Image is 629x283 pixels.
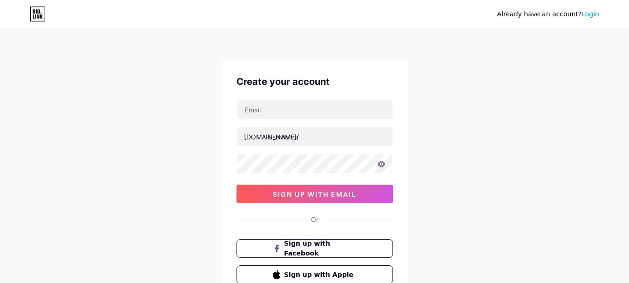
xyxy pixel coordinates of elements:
[284,239,356,258] span: Sign up with Facebook
[244,132,299,142] div: [DOMAIN_NAME]/
[237,100,392,119] input: Email
[237,75,393,89] div: Create your account
[237,127,392,146] input: username
[311,214,318,224] div: Or
[497,9,599,19] div: Already have an account?
[273,190,356,198] span: sign up with email
[284,270,356,280] span: Sign up with Apple
[237,185,393,203] button: sign up with email
[582,10,599,18] a: Login
[237,239,393,258] button: Sign up with Facebook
